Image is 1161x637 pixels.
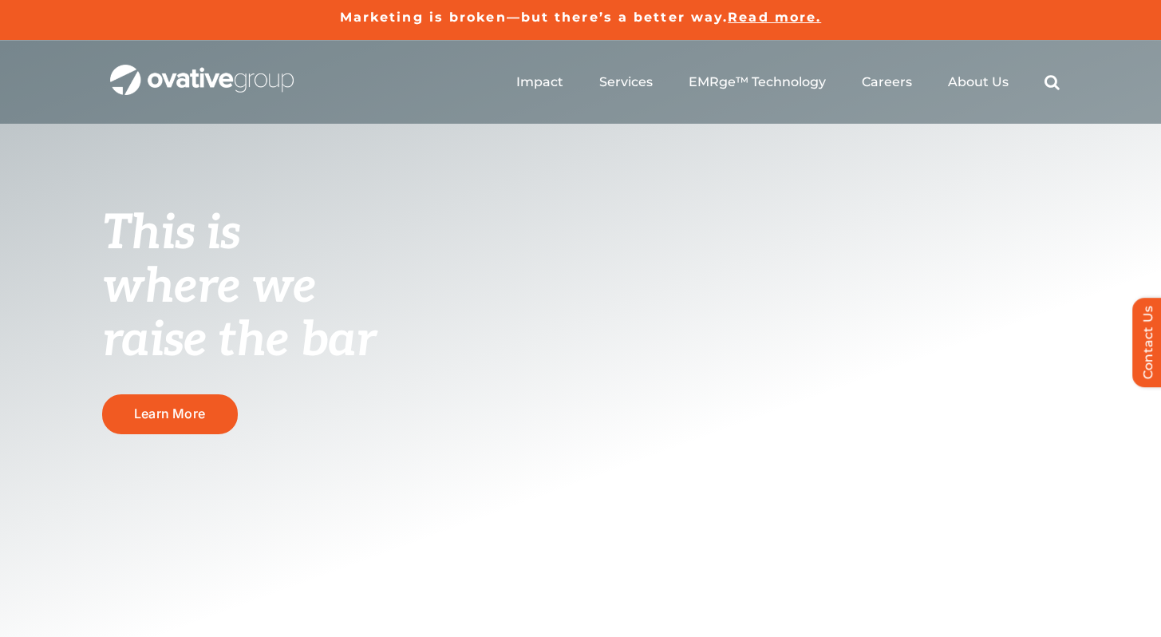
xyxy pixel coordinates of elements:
[102,394,238,433] a: Learn More
[599,74,653,90] a: Services
[134,406,205,421] span: Learn More
[862,74,912,90] a: Careers
[340,10,729,25] a: Marketing is broken—but there’s a better way.
[948,74,1009,90] a: About Us
[110,63,294,78] a: OG_Full_horizontal_WHT
[689,74,826,90] a: EMRge™ Technology
[516,74,563,90] a: Impact
[516,57,1060,108] nav: Menu
[728,10,821,25] a: Read more.
[1045,74,1060,90] a: Search
[102,205,241,263] span: This is
[102,259,376,370] span: where we raise the bar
